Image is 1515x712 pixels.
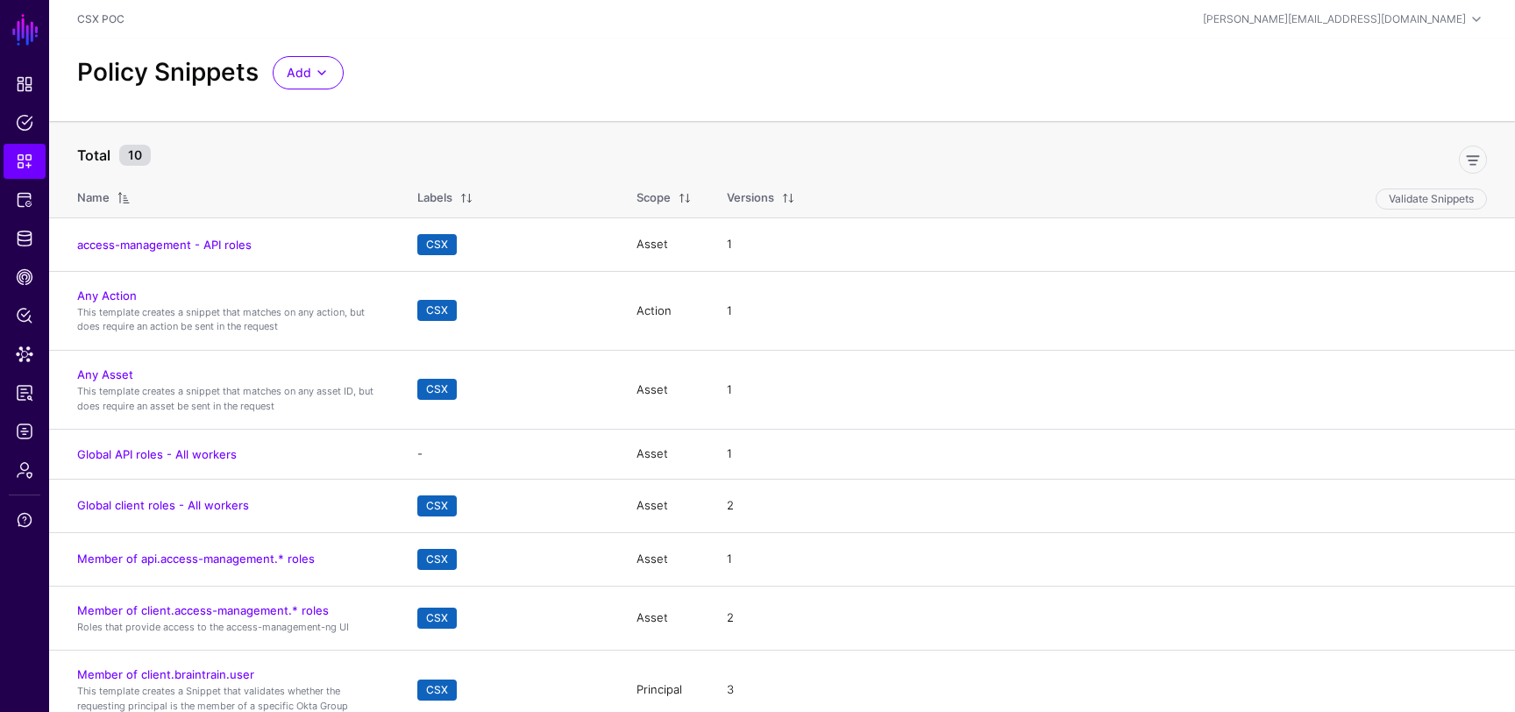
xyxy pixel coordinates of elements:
[417,549,457,570] span: CSX
[723,497,737,515] div: 2
[619,217,709,271] td: Asset
[16,511,33,529] span: Support
[619,430,709,480] td: Asset
[4,452,46,488] a: Admin
[723,445,736,463] div: 1
[4,298,46,333] a: Policy Lens
[4,337,46,372] a: Data Lens
[77,552,315,566] a: Member of api.access-management.* roles
[4,414,46,449] a: Logs
[417,495,457,516] span: CSX
[77,667,254,681] a: Member of client.braintrain.user
[16,461,33,479] span: Admin
[16,75,33,93] span: Dashboard
[1376,189,1487,210] button: Validate Snippets
[723,681,737,699] div: 3
[4,67,46,102] a: Dashboard
[723,303,736,320] div: 1
[77,238,252,252] a: access-management - API roles
[4,221,46,256] a: Identity Data Fabric
[619,586,709,651] td: Asset
[723,609,737,627] div: 2
[417,234,457,255] span: CSX
[16,191,33,209] span: Protected Systems
[4,144,46,179] a: Snippets
[287,63,311,82] span: Add
[727,189,774,207] div: Versions
[16,268,33,286] span: CAEP Hub
[77,603,329,617] a: Member of client.access-management.* roles
[723,551,736,568] div: 1
[77,620,382,635] p: Roles that provide access to the access-management-ng UI
[16,114,33,132] span: Policies
[417,300,457,321] span: CSX
[77,12,124,25] a: CSX POC
[77,58,259,88] h2: Policy Snippets
[77,305,382,334] p: This template creates a snippet that matches on any action, but does require an action be sent in...
[400,430,619,480] td: -
[4,260,46,295] a: CAEP Hub
[637,189,671,207] div: Scope
[16,230,33,247] span: Identity Data Fabric
[723,236,736,253] div: 1
[619,532,709,586] td: Asset
[619,479,709,532] td: Asset
[16,423,33,440] span: Logs
[77,498,249,512] a: Global client roles - All workers
[417,379,457,400] span: CSX
[77,447,237,461] a: Global API roles - All workers
[16,384,33,402] span: Reports
[1203,11,1466,27] div: [PERSON_NAME][EMAIL_ADDRESS][DOMAIN_NAME]
[16,307,33,324] span: Policy Lens
[77,367,133,381] a: Any Asset
[16,345,33,363] span: Data Lens
[77,384,382,413] p: This template creates a snippet that matches on any asset ID, but does require an asset be sent i...
[723,381,736,399] div: 1
[4,375,46,410] a: Reports
[619,350,709,429] td: Asset
[417,189,452,207] div: Labels
[11,11,40,49] a: SGNL
[417,608,457,629] span: CSX
[77,146,110,164] strong: Total
[417,680,457,701] span: CSX
[619,271,709,350] td: Action
[119,145,151,166] small: 10
[16,153,33,170] span: Snippets
[4,182,46,217] a: Protected Systems
[77,288,137,303] a: Any Action
[4,105,46,140] a: Policies
[77,189,110,207] div: Name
